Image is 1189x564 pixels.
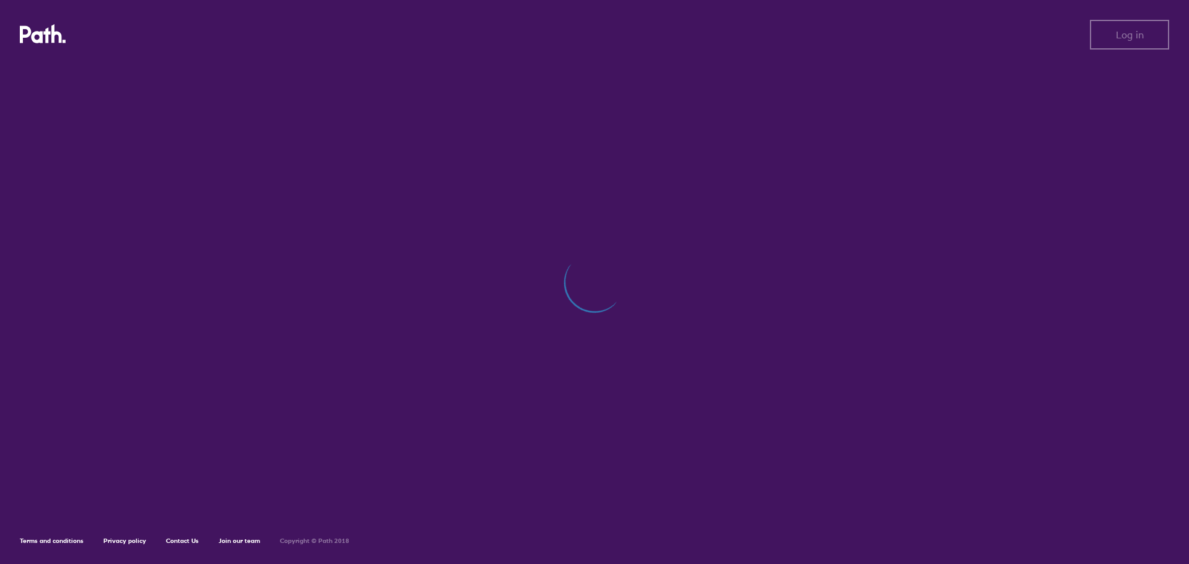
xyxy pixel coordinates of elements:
[103,537,146,545] a: Privacy policy
[166,537,199,545] a: Contact Us
[20,537,84,545] a: Terms and conditions
[280,537,349,545] h6: Copyright © Path 2018
[1090,20,1169,50] button: Log in
[1116,29,1144,40] span: Log in
[219,537,260,545] a: Join our team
